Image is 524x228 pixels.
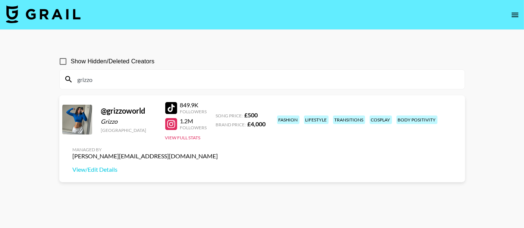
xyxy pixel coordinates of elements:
[180,101,207,109] div: 849.9K
[101,118,156,125] div: Grizzo
[216,113,243,118] span: Song Price:
[73,166,218,173] a: View/Edit Details
[73,147,218,152] div: Managed By
[6,5,81,23] img: Grail Talent
[180,125,207,130] div: Followers
[101,127,156,133] div: [GEOGRAPHIC_DATA]
[101,106,156,115] div: @ grizzoworld
[508,7,523,22] button: open drawer
[180,109,207,114] div: Followers
[248,120,266,127] strong: £ 4,000
[216,122,246,127] span: Brand Price:
[277,115,299,124] div: fashion
[165,135,201,140] button: View Full Stats
[396,115,437,124] div: body positivity
[333,115,365,124] div: transitions
[71,57,155,66] span: Show Hidden/Deleted Creators
[73,152,218,160] div: [PERSON_NAME][EMAIL_ADDRESS][DOMAIN_NAME]
[73,73,460,85] input: Search by User Name
[180,117,207,125] div: 1.2M
[304,115,329,124] div: lifestyle
[370,115,392,124] div: cosplay
[245,111,258,118] strong: £ 500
